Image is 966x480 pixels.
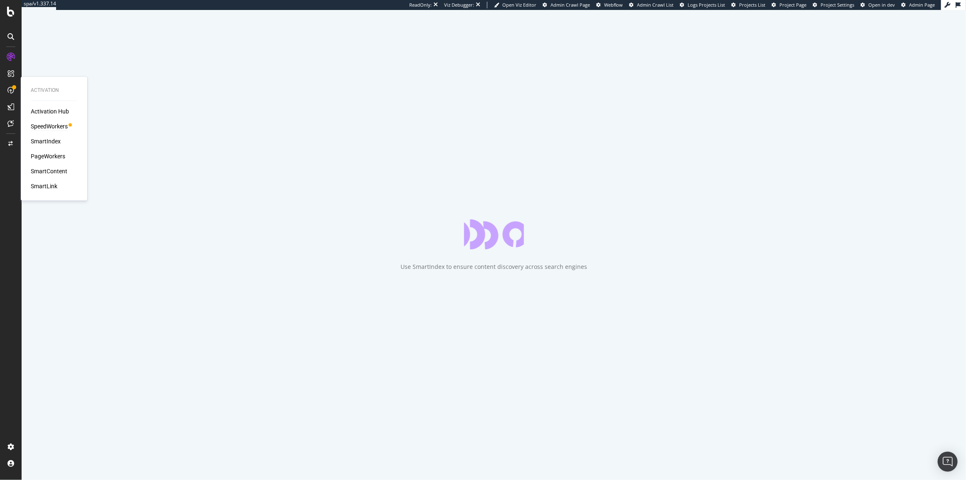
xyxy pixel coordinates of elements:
[31,108,69,116] a: Activation Hub
[31,123,68,131] a: SpeedWorkers
[494,2,536,8] a: Open Viz Editor
[464,219,524,249] div: animation
[551,2,590,8] span: Admin Crawl Page
[731,2,765,8] a: Projects List
[821,2,854,8] span: Project Settings
[31,138,61,146] a: SmartIndex
[637,2,673,8] span: Admin Crawl List
[860,2,895,8] a: Open in dev
[401,263,587,271] div: Use SmartIndex to ensure content discovery across search engines
[688,2,725,8] span: Logs Projects List
[604,2,623,8] span: Webflow
[502,2,536,8] span: Open Viz Editor
[543,2,590,8] a: Admin Crawl Page
[444,2,474,8] div: Viz Debugger:
[868,2,895,8] span: Open in dev
[901,2,935,8] a: Admin Page
[779,2,806,8] span: Project Page
[813,2,854,8] a: Project Settings
[31,153,65,161] a: PageWorkers
[596,2,623,8] a: Webflow
[680,2,725,8] a: Logs Projects List
[629,2,673,8] a: Admin Crawl List
[909,2,935,8] span: Admin Page
[938,452,958,472] div: Open Intercom Messenger
[772,2,806,8] a: Project Page
[739,2,765,8] span: Projects List
[31,182,57,191] a: SmartLink
[409,2,432,8] div: ReadOnly:
[31,87,77,94] div: Activation
[31,167,67,176] a: SmartContent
